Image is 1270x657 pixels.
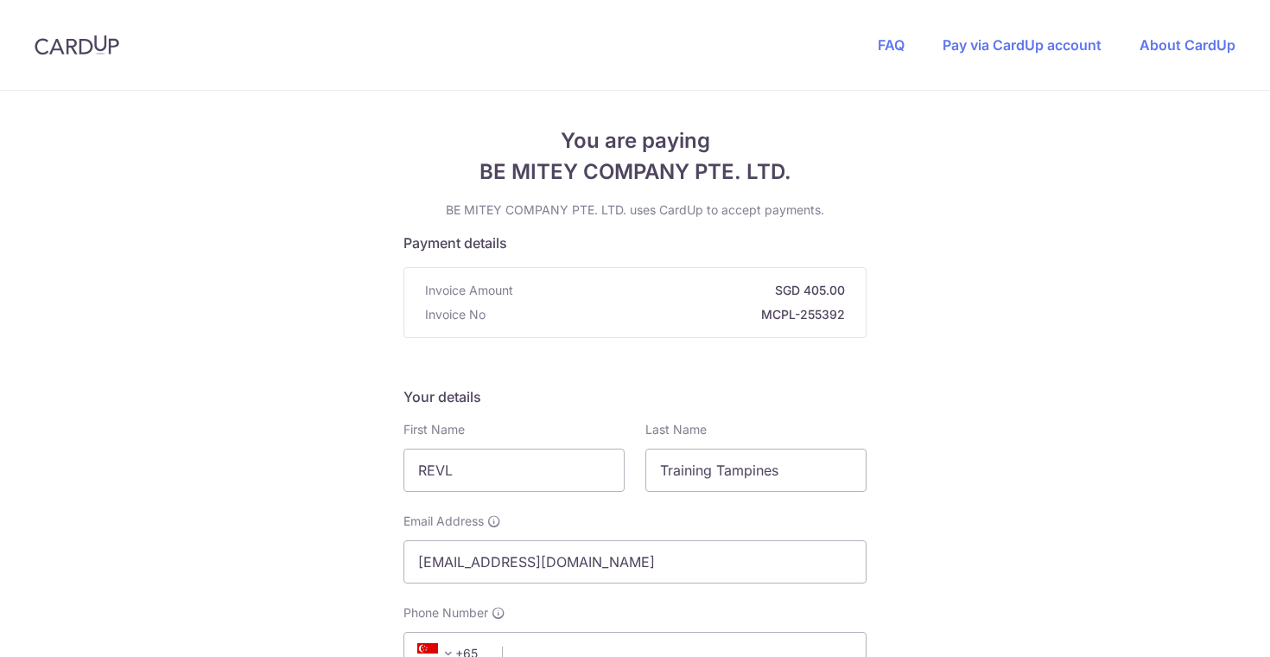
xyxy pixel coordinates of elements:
strong: MCPL-255392 [492,306,845,323]
img: CardUp [35,35,119,55]
span: Email Address [403,513,484,530]
input: Email address [403,540,867,584]
span: Invoice No [425,306,486,323]
h5: Payment details [403,233,867,253]
input: Last name [645,449,867,492]
input: First name [403,449,625,492]
label: Last Name [645,421,707,438]
a: About CardUp [1140,36,1235,54]
p: BE MITEY COMPANY PTE. LTD. uses CardUp to accept payments. [403,201,867,219]
span: Phone Number [403,604,488,622]
a: Pay via CardUp account [943,36,1102,54]
span: You are paying [403,125,867,156]
span: BE MITEY COMPANY PTE. LTD. [403,156,867,188]
span: Invoice Amount [425,282,513,299]
a: FAQ [878,36,905,54]
label: First Name [403,421,465,438]
h5: Your details [403,386,867,407]
strong: SGD 405.00 [520,282,845,299]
